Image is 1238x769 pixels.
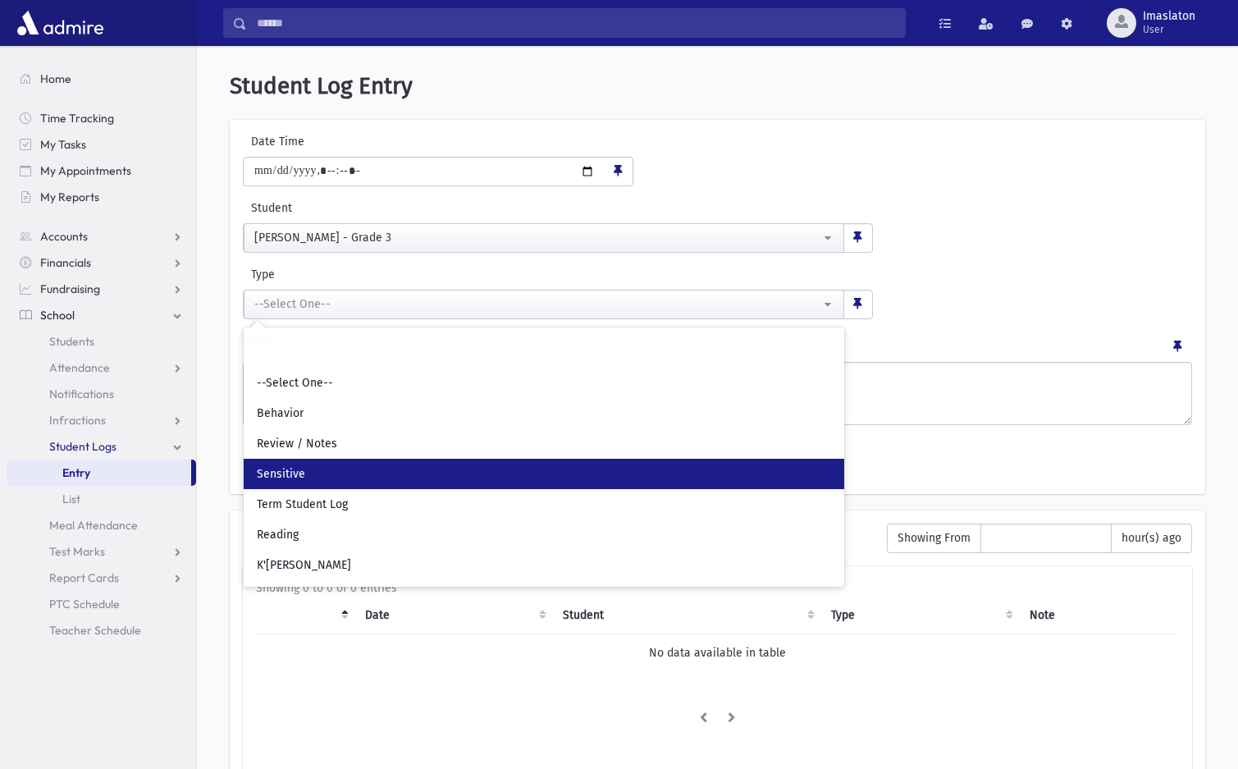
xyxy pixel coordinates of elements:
span: Entry [62,465,90,480]
span: hour(s) ago [1111,524,1192,553]
button: --Select One-- [244,290,844,319]
span: Teacher Schedule [49,623,141,638]
a: Teacher Schedule [7,617,196,643]
img: AdmirePro [13,7,107,39]
span: My Reports [40,190,99,204]
span: School [40,308,75,323]
a: My Reports [7,184,196,210]
h6: Recently Entered [243,524,870,539]
label: Type [243,266,558,283]
a: Fundraising [7,276,196,302]
th: Note [1020,597,1179,634]
span: --Select One-- [257,375,333,391]
span: My Appointments [40,163,131,178]
span: Sensitive [257,466,305,483]
th: Student: activate to sort column ascending [553,597,821,634]
span: Infractions [49,413,106,428]
span: Students [49,334,94,349]
span: Reading [257,527,299,543]
span: K'[PERSON_NAME] [257,557,351,574]
span: Accounts [40,229,88,244]
span: Behavior [257,405,304,422]
span: Student Log Entry [230,72,413,99]
span: User [1143,23,1195,36]
a: Accounts [7,223,196,249]
input: Search [250,337,838,364]
span: Time Tracking [40,111,114,126]
label: Student [243,199,663,217]
span: My Tasks [40,137,86,152]
span: Attendance [49,360,110,375]
th: Type: activate to sort column ascending [821,597,1021,634]
button: Kaplan, Gizelle - Grade 3 [244,223,844,253]
span: Financials [40,255,91,270]
a: My Appointments [7,158,196,184]
a: List [7,486,196,512]
span: List [62,492,80,506]
th: Date: activate to sort column ascending [355,597,552,634]
div: [PERSON_NAME] - Grade 3 [254,229,820,246]
a: Student Logs [7,433,196,460]
a: Entry [7,460,191,486]
div: Showing 0 to 0 of 0 entries [256,579,1179,597]
label: Notes [243,332,274,355]
a: PTC Schedule [7,591,196,617]
a: Report Cards [7,565,196,591]
a: Time Tracking [7,105,196,131]
a: Notifications [7,381,196,407]
a: Attendance [7,355,196,381]
span: Meal Attendance [49,518,138,533]
span: Notifications [49,387,114,401]
span: Test Marks [49,544,105,559]
span: Report Cards [49,570,119,585]
span: Review / Notes [257,436,337,452]
a: My Tasks [7,131,196,158]
a: Home [7,66,196,92]
a: Meal Attendance [7,512,196,538]
div: --Select One-- [254,295,820,313]
span: PTC Schedule [49,597,120,611]
input: Search [247,8,905,38]
label: Date Time [243,133,405,150]
a: Students [7,328,196,355]
span: Home [40,71,71,86]
a: Infractions [7,407,196,433]
span: Imaslaton [1143,10,1195,23]
span: Term Student Log [257,497,348,513]
span: Fundraising [40,282,100,296]
span: Showing From [887,524,981,553]
a: School [7,302,196,328]
td: No data available in table [256,634,1179,671]
span: Student Logs [49,439,116,454]
a: Financials [7,249,196,276]
a: Test Marks [7,538,196,565]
